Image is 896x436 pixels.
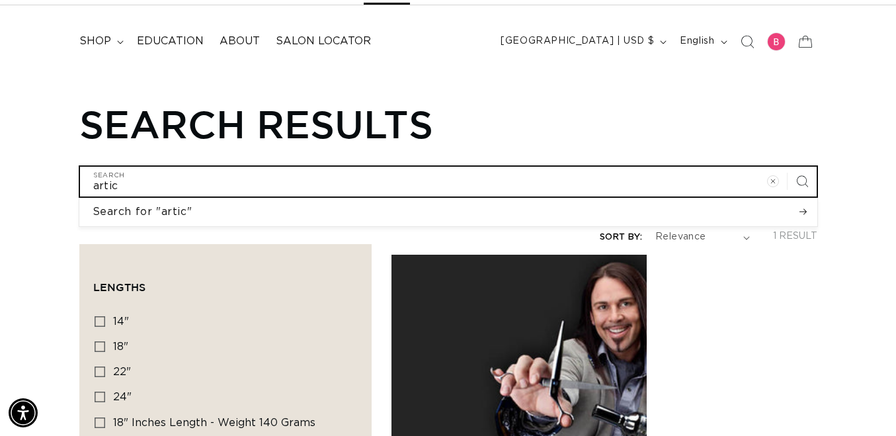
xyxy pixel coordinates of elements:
span: Salon Locator [276,34,371,48]
label: Sort by: [600,233,642,241]
summary: shop [71,26,129,56]
div: Accessibility Menu [9,398,38,427]
button: Clear search term [758,167,788,196]
input: Search [80,167,817,196]
span: Education [137,34,204,48]
summary: Search [733,27,762,56]
span: English [680,34,714,48]
summary: Lengths (0 selected) [93,258,358,306]
span: Lengths [93,281,145,293]
iframe: Chat Widget [830,372,896,436]
span: 14" [113,316,129,327]
button: English [672,29,732,54]
button: [GEOGRAPHIC_DATA] | USD $ [493,29,672,54]
h1: Search results [79,101,817,146]
button: Search [788,167,817,196]
span: 18" Inches length - Weight 140 grams [113,417,315,428]
span: 18" [113,341,128,352]
span: 22" [113,367,131,377]
span: [GEOGRAPHIC_DATA] | USD $ [501,34,654,48]
a: Education [129,26,212,56]
a: About [212,26,268,56]
a: Salon Locator [268,26,379,56]
span: shop [79,34,111,48]
span: 1 result [773,232,817,241]
span: About [220,34,260,48]
span: 24" [113,392,132,402]
span: Search for "artic" [93,204,192,219]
